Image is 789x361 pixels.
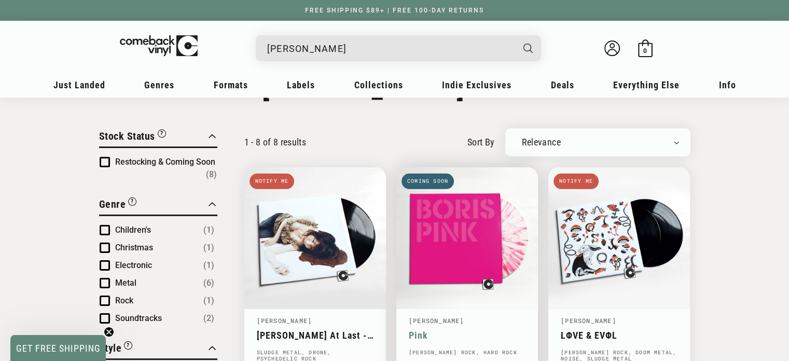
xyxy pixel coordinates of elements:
[144,79,174,90] span: Genres
[287,79,315,90] span: Labels
[613,79,680,90] span: Everything Else
[203,312,214,325] span: Number of products: (2)
[115,243,153,252] span: Christmas
[115,157,215,167] span: Restocking & Coming Soon
[16,343,101,354] span: GET FREE SHIPPING
[354,79,403,90] span: Collections
[409,330,525,341] a: Pink
[206,168,217,181] span: Number of products: (8)
[257,330,373,341] a: [PERSON_NAME] At Last -Feedbacker-
[442,79,511,90] span: Indie Exclusives
[257,316,312,325] a: [PERSON_NAME]
[514,35,542,61] button: Search
[99,128,166,146] button: Filter by Stock Status
[203,224,214,236] span: Number of products: (1)
[203,295,214,307] span: Number of products: (1)
[104,327,114,337] button: Close teaser
[719,79,736,90] span: Info
[643,47,647,55] span: 0
[115,313,162,323] span: Soundtracks
[115,296,133,305] span: Rock
[115,278,136,288] span: Metal
[203,242,214,254] span: Number of products: (1)
[10,335,106,361] div: GET FREE SHIPPINGClose teaser
[214,79,248,90] span: Formats
[99,198,126,210] span: Genre
[203,259,214,272] span: Number of products: (1)
[115,225,151,235] span: Children's
[99,130,155,142] span: Stock Status
[295,7,494,14] a: FREE SHIPPING $89+ | FREE 100-DAY RETURNS
[53,79,105,90] span: Just Landed
[467,135,495,149] label: sort by
[244,137,306,148] p: 1 - 8 of 8 results
[115,260,152,270] span: Electronic
[551,79,574,90] span: Deals
[267,38,513,59] input: When autocomplete results are available use up and down arrows to review and enter to select
[99,196,137,215] button: Filter by Genre
[203,277,214,289] span: Number of products: (6)
[256,35,541,61] div: Search
[561,330,677,341] a: LΦVE & EVΦL
[561,316,616,325] a: [PERSON_NAME]
[99,342,122,354] span: Style
[99,340,133,358] button: Filter by Style
[409,316,464,325] a: [PERSON_NAME]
